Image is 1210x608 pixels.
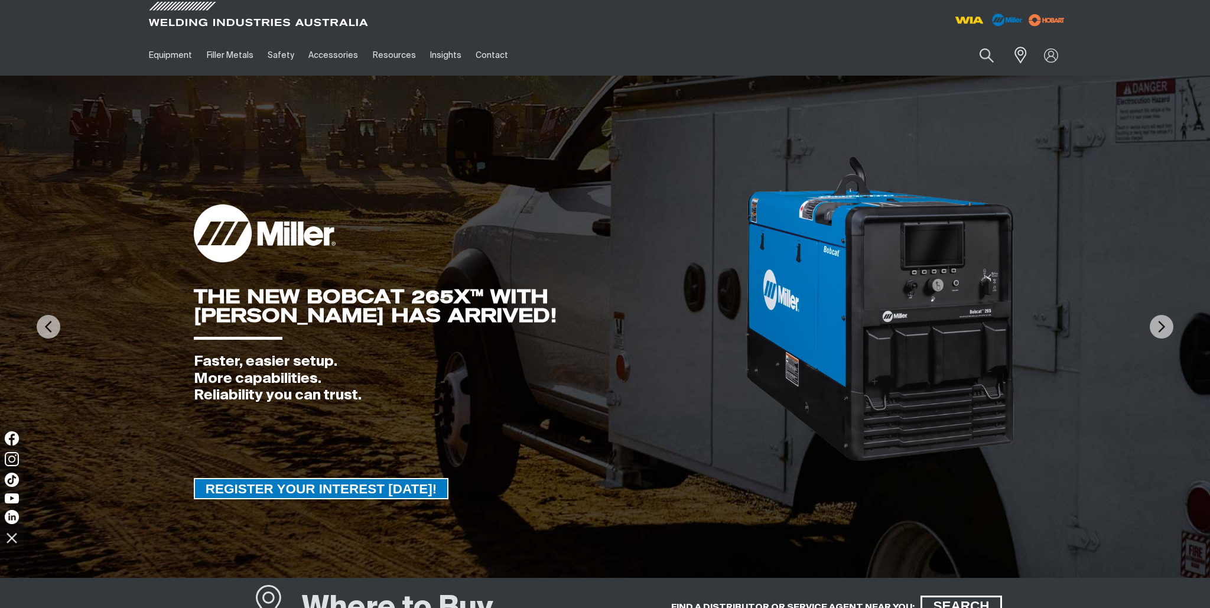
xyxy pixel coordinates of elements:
button: Search products [967,41,1007,69]
img: PrevArrow [37,315,60,339]
div: Faster, easier setup. More capabilities. Reliability you can trust. [194,353,745,404]
img: Facebook [5,431,19,446]
span: REGISTER YOUR INTEREST [DATE]! [195,478,448,499]
a: Filler Metals [199,35,260,76]
a: Insights [423,35,469,76]
a: Contact [469,35,515,76]
a: Resources [366,35,423,76]
a: Safety [261,35,301,76]
nav: Main [142,35,837,76]
img: LinkedIn [5,510,19,524]
a: Accessories [301,35,365,76]
img: miller [1025,11,1068,29]
a: REGISTER YOUR INTEREST TODAY! [194,478,449,499]
img: NextArrow [1150,315,1173,339]
input: Product name or item number... [952,41,1007,69]
img: TikTok [5,473,19,487]
img: Instagram [5,452,19,466]
img: YouTube [5,493,19,503]
a: Equipment [142,35,199,76]
div: THE NEW BOBCAT 265X™ WITH [PERSON_NAME] HAS ARRIVED! [194,287,745,325]
img: hide socials [2,528,22,548]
